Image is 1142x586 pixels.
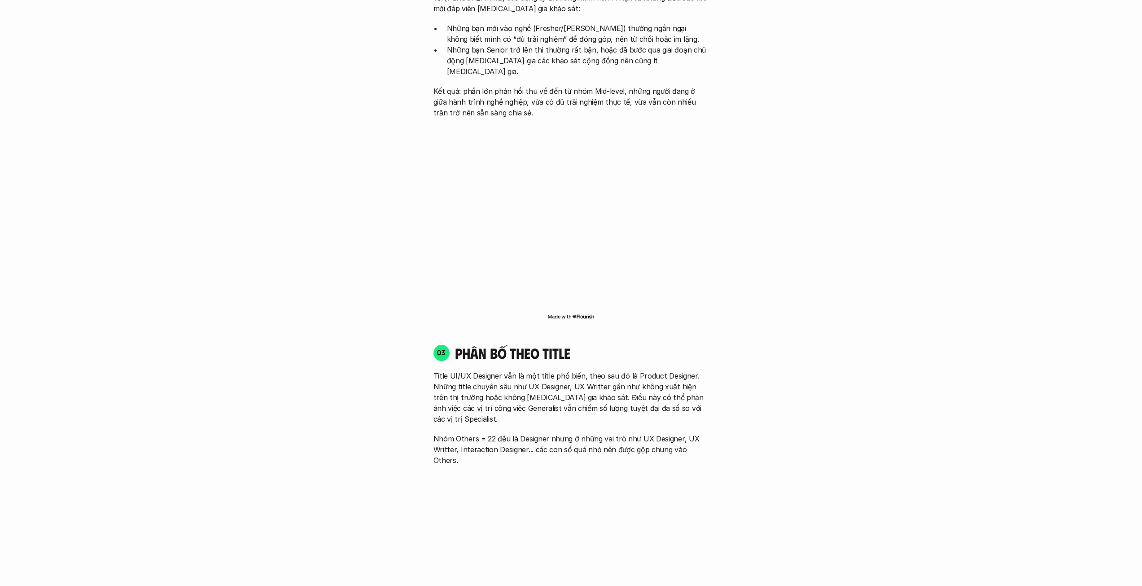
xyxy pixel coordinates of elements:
p: Những bạn Senior trở lên thì thường rất bận, hoặc đã bước qua giai đoạn chủ động [MEDICAL_DATA] g... [447,44,709,77]
iframe: Interactive or visual content [425,123,717,311]
p: Title UI/UX Designer vẫn là một title phổ biến, theo sau đó là Product Designer. Những title chuy... [433,370,709,424]
img: Made with Flourish [547,313,595,320]
p: Nhóm Others = 22 đều là Designer nhưng ở những vai trò như UX Designer, UX Writter, Interaction D... [433,433,709,466]
p: 03 [437,349,446,356]
h4: phân bố theo title [455,344,709,361]
p: Những bạn mới vào nghề (Fresher/[PERSON_NAME]) thường ngần ngại không biết mình có “đủ trải nghiệ... [447,23,709,44]
p: Kết quả: phần lớn phản hồi thu về đến từ nhóm Mid-level, những người đang ở giữa hành trình nghề ... [433,86,709,118]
